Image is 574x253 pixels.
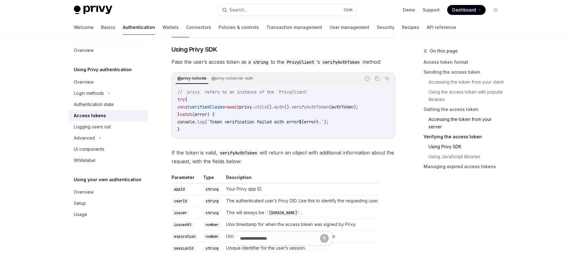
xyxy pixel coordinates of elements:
div: Usage [74,211,87,218]
a: Authentication [123,20,155,35]
div: Authentication state [74,101,114,108]
span: ); [324,119,329,125]
a: Managing expired access tokens [424,162,505,172]
a: Setup [69,198,148,209]
div: Logging users out [74,123,111,131]
button: Report incorrect code [363,75,371,83]
span: ); [354,104,358,110]
td: This will always be . [224,207,378,218]
div: Overview [74,188,94,196]
div: Overview [74,47,94,54]
span: await [227,104,239,110]
a: Sending the access token [424,67,505,77]
span: Pass the user’s access token as a to the ’s method: [171,57,395,66]
a: UI components [69,144,148,155]
a: Connectors [186,20,211,35]
span: (). [284,104,291,110]
span: // `privy` refers to an instance of the `PrivyClient` [177,89,309,95]
a: Using the access token with popular libraries [429,87,505,104]
a: Policies & controls [219,20,259,35]
a: Usage [69,209,148,220]
code: issuer [171,210,189,216]
a: Dashboard [447,5,486,15]
span: . [195,119,197,125]
th: Parameter [171,174,201,183]
a: Recipes [402,20,419,35]
a: Overview [69,186,148,198]
span: If the token is valid, will return an object with additional information about the request, with ... [171,148,395,166]
span: auth [274,104,284,110]
button: Toggle dark mode [491,5,501,15]
div: UI components [74,145,105,153]
span: try [177,97,185,102]
a: Authentication state [69,99,148,110]
div: Overview [74,78,94,86]
button: Search...CtrlK [218,4,357,16]
a: Access token format [424,57,505,67]
div: Search... [229,6,247,14]
div: @privy-io/server-auth [210,75,255,82]
span: `Token verification failed with error [207,119,299,125]
div: Setup [74,200,86,207]
code: appId [171,186,187,192]
a: Overview [69,76,148,88]
a: Verifying the access token [424,132,505,142]
span: (). [267,104,274,110]
span: } [316,119,319,125]
span: verifyAuthToken [291,104,329,110]
a: Welcome [74,20,94,35]
span: } [177,112,180,117]
span: const [177,104,190,110]
span: log [197,119,205,125]
a: Using Privy SDK [429,142,505,152]
span: Ctrl K [344,7,353,12]
a: Getting the access token [424,104,505,114]
a: Access tokens [69,110,148,121]
span: ( [329,104,331,110]
td: The authenticated user’s Privy DID. Use this to identify the requesting user. [224,195,378,207]
code: number [203,222,221,228]
a: Demo [403,7,415,13]
span: error [195,112,207,117]
span: . [252,104,254,110]
a: Security [377,20,394,35]
h5: Using your own authentication [74,176,141,183]
code: verifyAuthToken [320,59,362,66]
a: Support [423,7,440,13]
button: Copy the contents from the code block [373,75,381,83]
div: Login methods [74,90,104,97]
span: console [177,119,195,125]
span: Dashboard [452,7,476,13]
span: privy [239,104,252,110]
button: Ask AI [383,75,391,83]
span: ) { [207,112,215,117]
span: authToken [331,104,354,110]
code: userId [171,198,189,204]
a: Basics [101,20,115,35]
code: string [203,210,221,216]
a: Logging users out [69,121,148,132]
div: Access tokens [74,112,106,119]
div: @privy-io/node [176,75,208,82]
a: Whitelabel [69,155,148,166]
code: issuedAt [171,222,194,228]
div: Whitelabel [74,157,96,164]
span: ( [205,119,207,125]
button: Send message [320,234,329,243]
span: .` [319,119,324,125]
th: Description [224,174,378,183]
span: On this page [430,47,458,55]
h5: Using Privy authentication [74,66,132,73]
a: Wallets [162,20,179,35]
a: API reference [427,20,456,35]
span: catch [180,112,192,117]
code: verifyAuthToken [217,149,260,156]
a: Accessing the token from your server [429,114,505,132]
a: Using JavaScript libraries [429,152,505,162]
code: string [203,198,221,204]
code: string [251,59,271,66]
a: User management [330,20,369,35]
a: Accessing the token from your client [429,77,505,87]
th: Type [201,174,224,183]
div: Advanced [74,134,95,142]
